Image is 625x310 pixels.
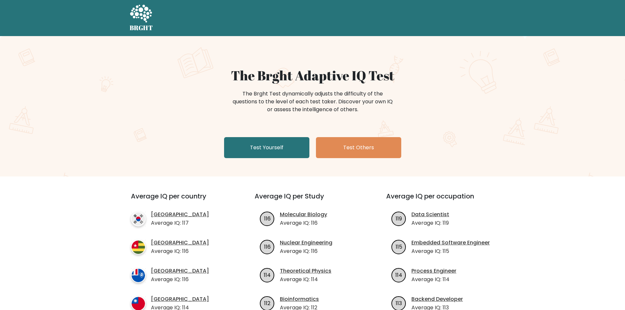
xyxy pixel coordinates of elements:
[151,219,209,227] p: Average IQ: 117
[151,267,209,275] a: [GEOGRAPHIC_DATA]
[280,295,319,303] a: Bioinformatics
[130,3,153,33] a: BRGHT
[396,299,402,307] text: 113
[396,243,402,250] text: 115
[411,247,490,255] p: Average IQ: 115
[131,192,231,208] h3: Average IQ per country
[264,215,271,222] text: 116
[386,192,502,208] h3: Average IQ per occupation
[411,219,449,227] p: Average IQ: 119
[153,68,473,83] h1: The Brght Adaptive IQ Test
[280,211,327,218] a: Molecular Biology
[264,299,270,307] text: 112
[231,90,395,114] div: The Brght Test dynamically adjusts the difficulty of the questions to the level of each test take...
[316,137,401,158] a: Test Others
[280,267,331,275] a: Theoretical Physics
[224,137,309,158] a: Test Yourself
[151,276,209,283] p: Average IQ: 116
[411,267,456,275] a: Process Engineer
[411,211,449,218] a: Data Scientist
[396,215,402,222] text: 119
[395,271,402,279] text: 114
[264,243,271,250] text: 116
[255,192,370,208] h3: Average IQ per Study
[151,295,209,303] a: [GEOGRAPHIC_DATA]
[280,239,332,247] a: Nuclear Engineering
[151,211,209,218] a: [GEOGRAPHIC_DATA]
[151,239,209,247] a: [GEOGRAPHIC_DATA]
[264,271,271,279] text: 114
[280,219,327,227] p: Average IQ: 116
[280,276,331,283] p: Average IQ: 114
[151,247,209,255] p: Average IQ: 116
[130,24,153,32] h5: BRGHT
[131,212,146,226] img: country
[411,276,456,283] p: Average IQ: 114
[131,268,146,283] img: country
[411,239,490,247] a: Embedded Software Engineer
[411,295,463,303] a: Backend Developer
[280,247,332,255] p: Average IQ: 116
[131,240,146,255] img: country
